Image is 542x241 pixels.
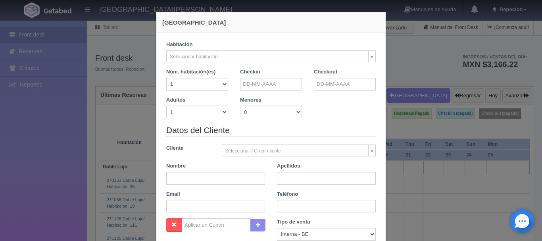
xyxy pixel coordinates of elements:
[166,68,215,76] label: Núm. habitación(es)
[314,78,376,91] input: DD-MM-AAAA
[166,41,192,48] label: Habitación
[166,96,185,104] label: Adultos
[222,145,376,156] a: Seleccionar / Crear cliente
[182,218,251,231] input: Aplicar un Cupón
[277,191,298,198] label: Teléfono
[166,124,376,137] legend: Datos del Cliente
[277,162,300,170] label: Apellidos
[162,18,380,27] h4: [GEOGRAPHIC_DATA]
[166,162,186,170] label: Nombre
[166,50,376,62] a: Seleccionar habitación
[277,218,310,226] label: Tipo de venta
[240,78,302,91] input: DD-MM-AAAA
[170,51,365,63] span: Seleccionar habitación
[160,145,216,152] label: Cliente
[240,68,260,76] label: Checkin
[166,191,180,198] label: Email
[240,96,261,104] label: Menores
[225,145,365,157] span: Seleccionar / Crear cliente
[314,68,337,76] label: Checkout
